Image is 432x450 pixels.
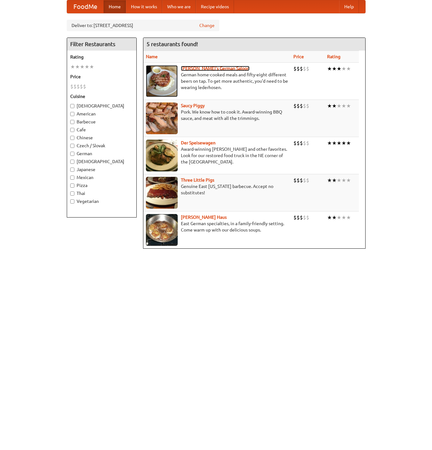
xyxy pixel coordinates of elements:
li: ★ [346,177,351,184]
li: $ [306,214,309,221]
input: German [70,152,74,156]
label: [DEMOGRAPHIC_DATA] [70,103,133,109]
label: German [70,150,133,157]
ng-pluralize: 5 restaurants found! [147,41,198,47]
li: $ [300,177,303,184]
li: ★ [89,63,94,70]
li: $ [297,140,300,147]
li: ★ [346,102,351,109]
label: Chinese [70,135,133,141]
li: ★ [70,63,75,70]
li: $ [300,102,303,109]
li: $ [303,102,306,109]
a: [PERSON_NAME]'s German Saloon [181,66,250,71]
li: $ [300,214,303,221]
img: speisewagen.jpg [146,140,178,171]
input: Japanese [70,168,74,172]
img: saucy.jpg [146,102,178,134]
a: Three Little Pigs [181,177,214,183]
a: Name [146,54,158,59]
li: ★ [341,214,346,221]
li: $ [306,65,309,72]
li: $ [293,102,297,109]
li: ★ [75,63,80,70]
li: $ [306,177,309,184]
label: American [70,111,133,117]
p: Genuine East [US_STATE] barbecue. Accept no substitutes! [146,183,288,196]
li: $ [297,214,300,221]
li: $ [303,65,306,72]
li: ★ [341,102,346,109]
li: ★ [337,102,341,109]
li: $ [306,102,309,109]
li: ★ [337,140,341,147]
input: Chinese [70,136,74,140]
li: $ [70,83,73,90]
label: [DEMOGRAPHIC_DATA] [70,158,133,165]
p: German home-cooked meals and fifty-eight different beers on tap. To get more authentic, you'd nee... [146,72,288,91]
input: Mexican [70,176,74,180]
li: ★ [327,177,332,184]
h4: Filter Restaurants [67,38,136,51]
label: Japanese [70,166,133,173]
input: [DEMOGRAPHIC_DATA] [70,104,74,108]
h5: Rating [70,54,133,60]
li: ★ [80,63,85,70]
li: ★ [346,140,351,147]
li: $ [83,83,86,90]
img: esthers.jpg [146,65,178,97]
li: ★ [337,214,341,221]
li: ★ [327,65,332,72]
li: $ [293,65,297,72]
li: ★ [327,214,332,221]
img: kohlhaus.jpg [146,214,178,246]
input: American [70,112,74,116]
a: FoodMe [67,0,104,13]
li: $ [80,83,83,90]
p: Award-winning [PERSON_NAME] and other favorites. Look for our restored food truck in the NE corne... [146,146,288,165]
a: How it works [126,0,162,13]
li: ★ [327,102,332,109]
li: $ [293,140,297,147]
label: Thai [70,190,133,197]
p: East German specialties, in a family-friendly setting. Come warm up with our delicious soups. [146,220,288,233]
a: Recipe videos [196,0,234,13]
li: ★ [332,140,337,147]
input: Pizza [70,183,74,188]
li: $ [293,214,297,221]
li: $ [303,140,306,147]
li: ★ [346,214,351,221]
li: $ [300,140,303,147]
li: ★ [337,65,341,72]
li: ★ [327,140,332,147]
a: Change [199,22,215,29]
div: Deliver to: [STREET_ADDRESS] [67,20,219,31]
input: Cafe [70,128,74,132]
a: Der Speisewagen [181,140,216,145]
label: Mexican [70,174,133,181]
li: $ [297,102,300,109]
input: [DEMOGRAPHIC_DATA] [70,160,74,164]
li: $ [300,65,303,72]
input: Czech / Slovak [70,144,74,148]
li: ★ [85,63,89,70]
li: ★ [341,177,346,184]
li: $ [293,177,297,184]
input: Barbecue [70,120,74,124]
li: ★ [337,177,341,184]
a: Saucy Piggy [181,103,205,108]
input: Vegetarian [70,199,74,204]
li: $ [303,214,306,221]
li: ★ [332,214,337,221]
li: $ [73,83,77,90]
p: Pork. We know how to cook it. Award-winning BBQ sauce, and meat with all the trimmings. [146,109,288,121]
li: ★ [346,65,351,72]
a: [PERSON_NAME] Haus [181,215,227,220]
a: Rating [327,54,340,59]
label: Vegetarian [70,198,133,204]
label: Pizza [70,182,133,189]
